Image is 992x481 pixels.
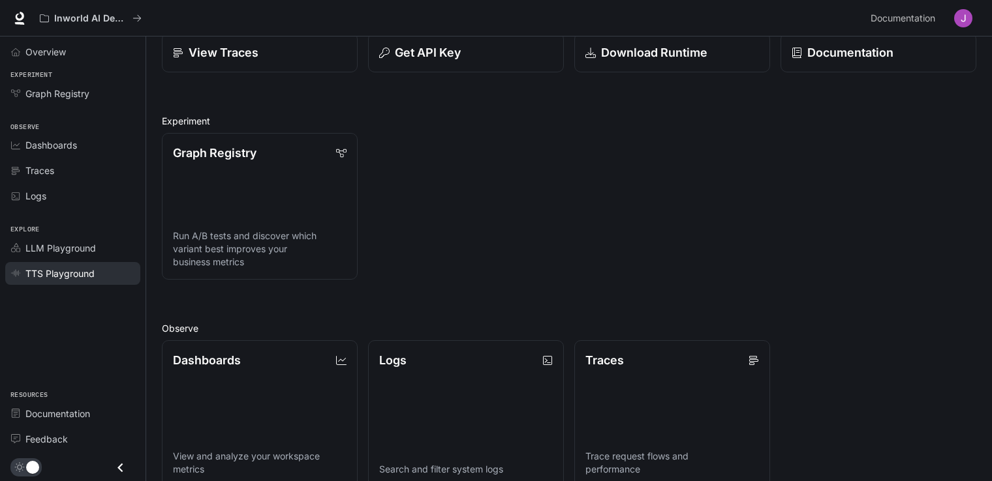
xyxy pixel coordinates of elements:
[601,44,707,61] p: Download Runtime
[5,237,140,259] a: LLM Playground
[5,134,140,156] a: Dashboards
[379,463,553,476] p: Search and filter system logs
[162,33,358,72] a: View Traces
[5,184,140,207] a: Logs
[368,33,564,72] button: Get API Key
[173,450,347,476] p: View and analyze your workspace metrics
[25,87,89,100] span: Graph Registry
[25,164,54,177] span: Traces
[162,321,976,335] h2: Observe
[106,454,135,481] button: Close drawer
[189,44,258,61] p: View Traces
[781,33,976,72] a: Documentation
[173,229,347,269] p: Run A/B tests and discover which variant best improves your business metrics
[585,351,624,369] p: Traces
[395,44,461,61] p: Get API Key
[574,33,770,72] a: Download Runtime
[5,402,140,425] a: Documentation
[162,114,976,128] h2: Experiment
[173,351,241,369] p: Dashboards
[54,13,127,24] p: Inworld AI Demos
[379,351,407,369] p: Logs
[25,138,77,152] span: Dashboards
[173,144,256,162] p: Graph Registry
[871,10,935,27] span: Documentation
[25,267,95,280] span: TTS Playground
[162,133,358,280] a: Graph RegistryRun A/B tests and discover which variant best improves your business metrics
[585,450,759,476] p: Trace request flows and performance
[5,159,140,182] a: Traces
[954,9,972,27] img: User avatar
[865,5,945,31] a: Documentation
[25,432,68,446] span: Feedback
[34,5,147,31] button: All workspaces
[5,40,140,63] a: Overview
[26,459,39,474] span: Dark mode toggle
[25,189,46,203] span: Logs
[950,5,976,31] button: User avatar
[25,45,66,59] span: Overview
[5,262,140,285] a: TTS Playground
[807,44,893,61] p: Documentation
[25,407,90,420] span: Documentation
[5,82,140,105] a: Graph Registry
[5,428,140,450] a: Feedback
[25,241,96,255] span: LLM Playground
